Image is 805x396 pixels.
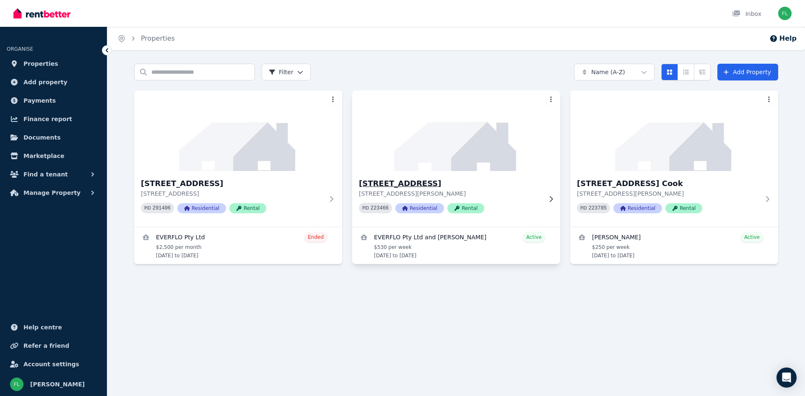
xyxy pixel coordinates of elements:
a: Finance report [7,111,100,127]
span: ORGANISE [7,46,33,52]
span: Refer a friend [23,341,69,351]
img: 7 Pekina Court, Carrum Downs [347,88,566,173]
img: 3 Cozens Close, Frankston South [134,91,342,171]
div: View options [661,64,711,80]
small: PID [144,206,151,210]
span: Find a tenant [23,169,68,179]
a: Properties [141,34,175,42]
span: Rental [447,203,484,213]
span: Rental [229,203,266,213]
img: Florence Law [10,378,23,391]
span: Help centre [23,322,62,332]
button: Name (A-Z) [574,64,654,80]
button: Help [769,34,797,44]
img: 36 Gardener Drive, Point Cook [570,91,778,171]
h3: [STREET_ADDRESS] [141,178,324,189]
a: Marketplace [7,148,100,164]
a: View details for EVERFLO Pty Ltd and Stefan Berg [352,227,560,264]
p: [STREET_ADDRESS][PERSON_NAME] [359,189,542,198]
a: Payments [7,92,100,109]
span: Residential [177,203,226,213]
code: 291406 [153,205,171,211]
a: 7 Pekina Court, Carrum Downs[STREET_ADDRESS][STREET_ADDRESS][PERSON_NAME]PID 223466ResidentialRental [352,91,560,227]
a: Add Property [717,64,778,80]
code: 223785 [589,205,607,211]
nav: Breadcrumb [107,27,185,50]
small: PID [362,206,369,210]
button: Expanded list view [694,64,711,80]
button: More options [763,94,775,106]
span: Marketplace [23,151,64,161]
a: 3 Cozens Close, Frankston South[STREET_ADDRESS][STREET_ADDRESS]PID 291406ResidentialRental [134,91,342,227]
span: Residential [395,203,444,213]
span: Payments [23,96,56,106]
button: Compact list view [678,64,694,80]
button: Manage Property [7,184,100,201]
a: 36 Gardener Drive, Point Cook[STREET_ADDRESS] Cook[STREET_ADDRESS][PERSON_NAME]PID 223785Resident... [570,91,778,227]
span: Filter [269,68,293,76]
a: Account settings [7,356,100,373]
div: Inbox [732,10,761,18]
a: Add property [7,74,100,91]
p: [STREET_ADDRESS] [141,189,324,198]
span: [PERSON_NAME] [30,379,85,389]
button: Filter [262,64,311,80]
small: PID [580,206,587,210]
span: Finance report [23,114,72,124]
span: Account settings [23,359,79,369]
span: Add property [23,77,68,87]
a: View details for EVERFLO Pty Ltd [134,227,342,264]
button: More options [545,94,557,106]
span: Name (A-Z) [591,68,625,76]
h3: [STREET_ADDRESS] [359,178,542,189]
a: Refer a friend [7,337,100,354]
span: Manage Property [23,188,80,198]
img: RentBetter [13,7,70,20]
a: Help centre [7,319,100,336]
img: Florence Law [778,7,792,20]
a: View details for Jie Zhang [570,227,778,264]
code: 223466 [371,205,389,211]
button: Card view [661,64,678,80]
a: Documents [7,129,100,146]
div: Open Intercom Messenger [776,368,797,388]
span: Properties [23,59,58,69]
button: More options [327,94,339,106]
span: Documents [23,132,61,142]
a: Properties [7,55,100,72]
p: [STREET_ADDRESS][PERSON_NAME] [577,189,760,198]
span: Residential [613,203,662,213]
h3: [STREET_ADDRESS] Cook [577,178,760,189]
button: Find a tenant [7,166,100,183]
span: Rental [665,203,702,213]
